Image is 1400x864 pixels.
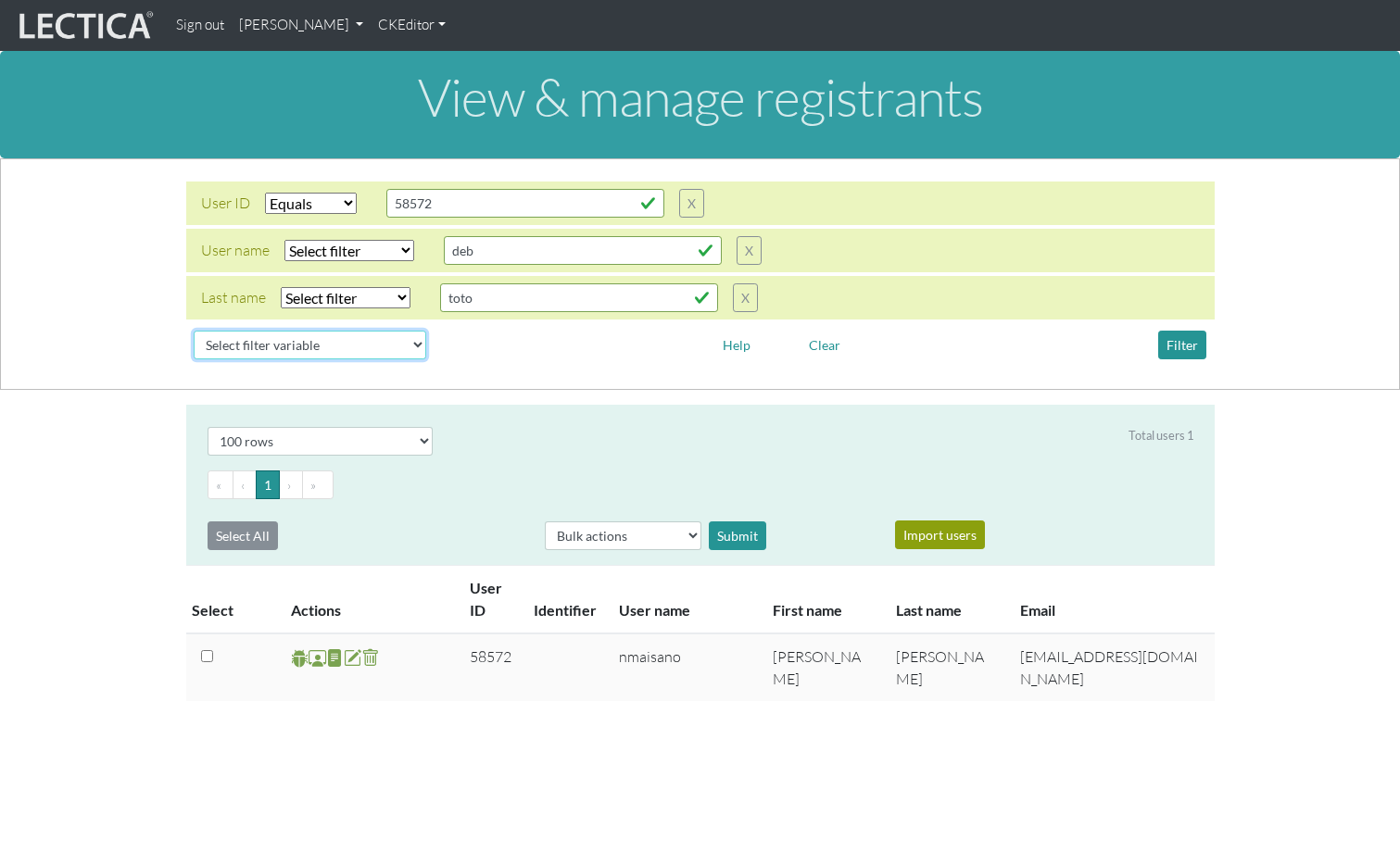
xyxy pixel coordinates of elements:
[885,565,1008,633] th: Last name
[309,647,326,669] span: Staff
[1009,633,1215,701] td: [EMAIL_ADDRESS][DOMAIN_NAME]
[371,7,453,44] a: CKEditor
[762,565,885,633] th: First name
[459,565,523,633] th: User ID
[201,192,250,214] div: User ID
[737,236,762,265] button: X
[1129,427,1193,445] div: Total users 1
[201,286,266,308] div: Last name
[232,7,371,44] a: [PERSON_NAME]
[762,633,885,701] td: [PERSON_NAME]
[15,69,1385,126] h1: View & manage registrants
[733,283,758,312] button: X
[679,189,704,218] button: X
[459,633,523,701] td: 58572
[523,565,608,633] th: Identifier
[608,633,763,701] td: nmaisano
[1009,565,1215,633] th: Email
[169,7,232,44] a: Sign out
[15,8,154,44] img: lecticalive
[885,633,1008,701] td: [PERSON_NAME]
[709,521,766,550] div: Submit
[1158,331,1206,359] button: Filter
[208,521,278,550] button: Select All
[208,470,1193,499] ul: Pagination
[344,647,361,669] span: account update
[801,331,849,359] button: Clear
[361,647,379,669] span: delete
[280,565,458,633] th: Actions
[714,333,759,351] a: Help
[714,331,759,359] button: Help
[608,565,763,633] th: User name
[895,520,985,549] button: Import users
[186,565,281,633] th: Select
[256,470,280,499] button: Go to page 1
[201,239,270,261] div: User name
[326,647,344,669] span: reports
